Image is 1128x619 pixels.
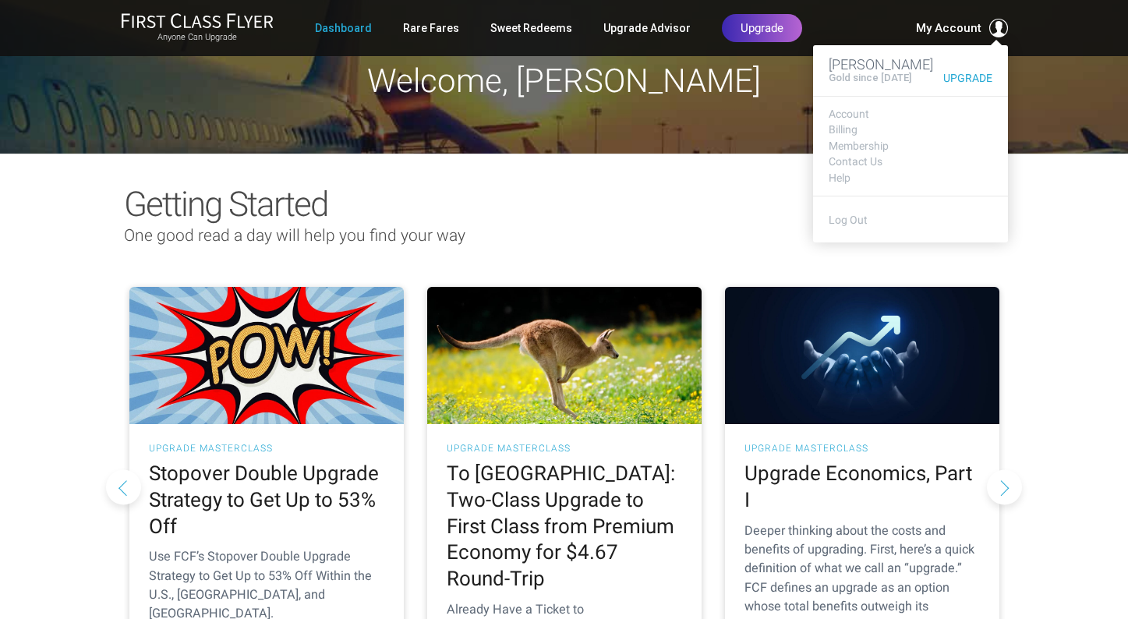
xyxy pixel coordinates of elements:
[829,172,992,184] a: Help
[829,140,992,152] a: Membership
[121,12,274,44] a: First Class FlyerAnyone Can Upgrade
[403,14,459,42] a: Rare Fares
[603,14,691,42] a: Upgrade Advisor
[490,14,572,42] a: Sweet Redeems
[744,444,980,453] h3: UPGRADE MASTERCLASS
[987,469,1022,504] button: Next slide
[149,461,384,539] h2: Stopover Double Upgrade Strategy to Get Up to 53% Off
[829,156,992,168] a: Contact Us
[829,73,911,83] h4: Gold since [DATE]
[315,14,372,42] a: Dashboard
[829,124,992,136] a: Billing
[916,19,981,37] span: My Account
[149,444,384,453] h3: UPGRADE MASTERCLASS
[744,461,980,514] h2: Upgrade Economics, Part I
[447,444,682,453] h3: UPGRADE MASTERCLASS
[916,19,1008,37] button: My Account
[447,461,682,592] h2: To [GEOGRAPHIC_DATA]: Two-Class Upgrade to First Class from Premium Economy for $4.67 Round-Trip
[121,12,274,29] img: First Class Flyer
[124,184,327,225] span: Getting Started
[124,226,465,245] span: One good read a day will help you find your way
[829,57,992,73] h3: [PERSON_NAME]
[121,32,274,43] small: Anyone Can Upgrade
[367,62,761,100] span: Welcome, [PERSON_NAME]
[106,469,141,504] button: Previous slide
[935,73,992,84] a: Upgrade
[722,14,802,42] a: Upgrade
[829,108,992,120] a: Account
[829,214,868,226] a: Log Out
